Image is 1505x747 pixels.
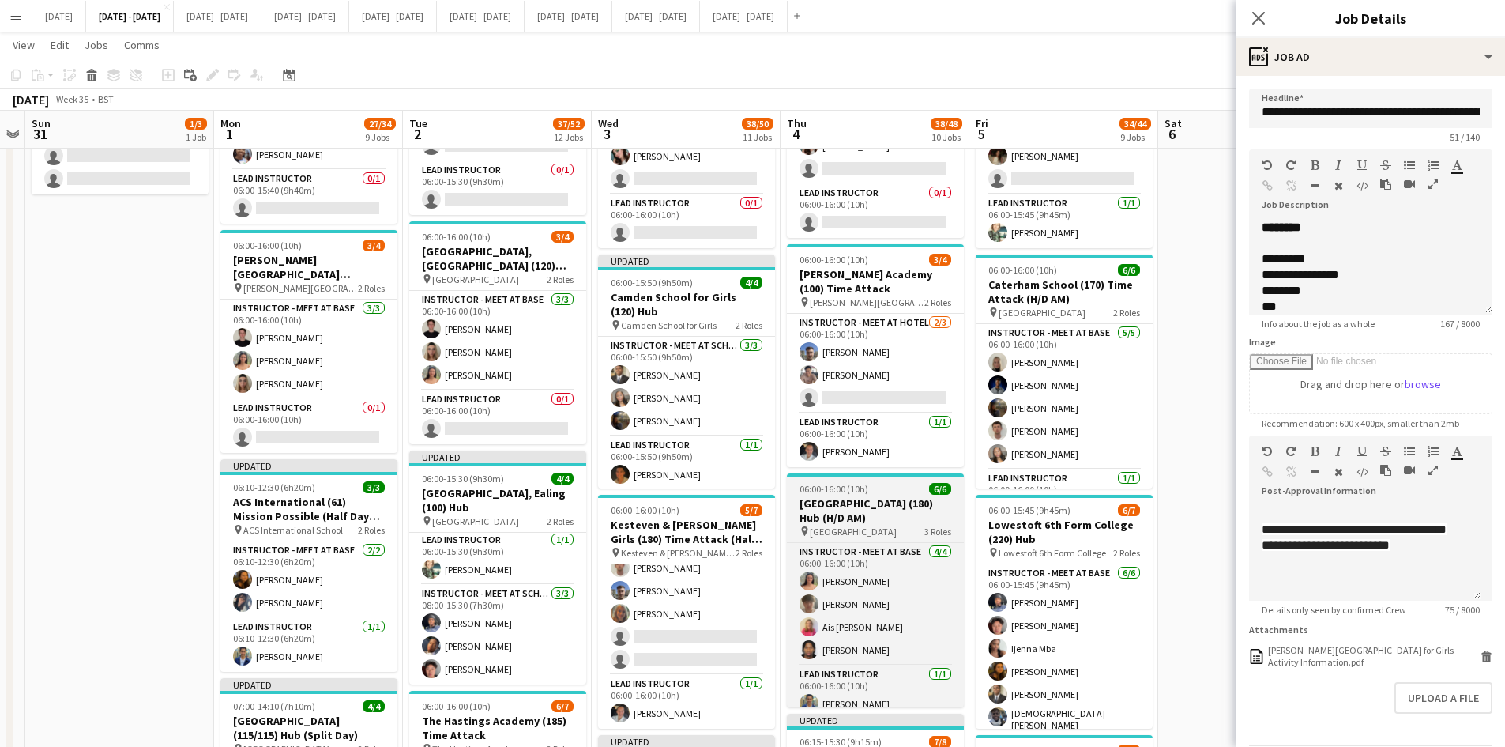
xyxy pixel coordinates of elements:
span: 2 Roles [1113,547,1140,559]
app-job-card: 06:00-16:00 (10h)5/7Kesteven & [PERSON_NAME] Girls (180) Time Attack (Half Day PM) Kesteven & [PE... [598,495,775,729]
app-card-role: Instructor - Meet at Base5/506:00-16:00 (10h)[PERSON_NAME][PERSON_NAME][PERSON_NAME][PERSON_NAME]... [976,324,1153,470]
span: 3 Roles [924,526,951,538]
span: Edit [51,38,69,52]
app-job-card: 06:00-15:45 (9h45m)6/7Lowestoft 6th Form College (220) Hub Lowestoft 6th Form College2 RolesInstr... [976,495,1153,729]
button: Fullscreen [1428,464,1439,477]
button: HTML Code [1356,466,1368,478]
button: Ordered List [1428,159,1439,172]
button: Underline [1356,159,1368,172]
button: Redo [1285,445,1296,458]
app-card-role: Lead Instructor1/106:00-16:00 (10h)[PERSON_NAME] [598,675,775,729]
a: Comms [118,35,166,55]
span: Recommendation: 600 x 400px, smaller than 2mb [1249,417,1472,429]
span: Kesteven & [PERSON_NAME] Girls [621,547,736,559]
h3: [GEOGRAPHIC_DATA] (180) Hub (H/D AM) [787,496,964,525]
span: 4/4 [740,277,762,289]
span: 2 Roles [736,547,762,559]
span: Sun [32,116,51,130]
button: Strikethrough [1380,159,1391,172]
app-job-card: 06:00-16:00 (10h)3/4[PERSON_NAME][GEOGRAPHIC_DATA][PERSON_NAME] (100) Hub [PERSON_NAME][GEOGRAPHI... [220,230,397,453]
span: 6/7 [551,700,574,712]
button: [DATE] - [DATE] [86,1,174,32]
span: Comms [124,38,160,52]
div: 9 Jobs [1120,131,1150,143]
app-card-role: Lead Instructor1/106:00-16:00 (10h)[PERSON_NAME] [787,413,964,467]
app-job-card: 06:00-16:00 (10h)6/6[GEOGRAPHIC_DATA] (180) Hub (H/D AM) [GEOGRAPHIC_DATA]3 RolesInstructor - Mee... [787,473,964,707]
button: Redo [1285,159,1296,172]
span: 27/34 [364,118,396,130]
h3: [GEOGRAPHIC_DATA], Ealing (100) Hub [409,486,586,515]
span: 31 [29,125,51,143]
span: 3 [596,125,619,143]
button: [DATE] - [DATE] [437,1,525,32]
button: Paste as plain text [1380,464,1391,477]
span: 3/4 [929,254,951,266]
button: Upload a file [1394,682,1492,714]
a: View [6,35,41,55]
span: 6/7 [1118,504,1140,516]
span: 06:00-15:45 (9h45m) [988,504,1070,516]
button: Bold [1309,159,1320,172]
h3: Kesteven & [PERSON_NAME] Girls (180) Time Attack (Half Day PM) [598,518,775,546]
button: [DATE] - [DATE] [174,1,261,32]
button: [DATE] - [DATE] [700,1,788,32]
span: 38/50 [742,118,773,130]
div: Updated [220,678,397,691]
div: [DATE] [13,92,49,108]
span: 2 [407,125,427,143]
button: Unordered List [1404,445,1415,458]
button: Paste as plain text [1380,178,1391,191]
app-card-role: Lead Instructor0/106:00-15:30 (9h30m) [409,161,586,215]
app-card-role: Instructor - Meet at School3/306:00-15:50 (9h50m)[PERSON_NAME][PERSON_NAME][PERSON_NAME] [598,337,775,436]
h3: The Hastings Academy (185) Time Attack [409,714,586,742]
h3: [PERSON_NAME] Academy (100) Time Attack [787,267,964,296]
div: 06:00-16:00 (10h)6/6Caterham School (170) Time Attack (H/D AM) [GEOGRAPHIC_DATA]2 RolesInstructor... [976,255,1153,489]
app-card-role: Instructor - Meet at Base4/406:00-16:00 (10h)[PERSON_NAME][PERSON_NAME]Ais [PERSON_NAME][PERSON_N... [787,543,964,666]
div: 9 Jobs [365,131,395,143]
span: [GEOGRAPHIC_DATA] [810,526,897,538]
span: [PERSON_NAME][GEOGRAPHIC_DATA] [810,296,924,308]
span: View [13,38,35,52]
h3: ACS International (61) Mission Possible (Half Day AM) [220,495,397,523]
div: Updated [220,459,397,472]
span: 2 Roles [547,515,574,527]
span: 6/6 [929,483,951,495]
span: 5 [973,125,988,143]
span: 06:10-12:30 (6h20m) [233,481,315,493]
span: 34/44 [1119,118,1151,130]
div: Updated06:10-12:30 (6h20m)3/3ACS International (61) Mission Possible (Half Day AM) ACS Internatio... [220,459,397,672]
span: 4/4 [551,473,574,485]
span: 06:00-15:50 (9h50m) [611,277,693,289]
h3: Caterham School (170) Time Attack (H/D AM) [976,277,1153,306]
span: 2 Roles [1113,307,1140,319]
button: Ordered List [1428,445,1439,458]
div: Updated06:00-15:50 (9h50m)4/4Camden School for Girls (120) Hub Camden School for Girls2 RolesInst... [598,255,775,489]
span: Sat [1164,116,1182,130]
button: [DATE] - [DATE] [525,1,612,32]
span: [PERSON_NAME][GEOGRAPHIC_DATA][PERSON_NAME] [243,282,358,294]
span: 3/4 [363,240,385,251]
span: Thu [787,116,807,130]
app-job-card: 06:00-16:00 (10h)3/4[PERSON_NAME] Academy (100) Time Attack [PERSON_NAME][GEOGRAPHIC_DATA]2 Roles... [787,244,964,467]
span: 06:00-15:30 (9h30m) [422,473,504,485]
div: Updated [409,451,586,463]
button: Text Color [1451,159,1462,172]
span: [GEOGRAPHIC_DATA] [999,307,1085,319]
button: HTML Code [1356,179,1368,192]
button: Underline [1356,445,1368,458]
span: 6/6 [1118,264,1140,276]
div: 1 Job [186,131,206,143]
div: Updated [787,714,964,726]
app-card-role: Lead Instructor0/106:00-16:00 (10h) [220,399,397,453]
span: Week 35 [52,93,92,105]
button: Italic [1333,159,1344,172]
span: 38/48 [931,118,962,130]
span: Wed [598,116,619,130]
div: 06:00-16:00 (10h)3/4[GEOGRAPHIC_DATA], [GEOGRAPHIC_DATA] (120) Hub [GEOGRAPHIC_DATA]2 RolesInstru... [409,221,586,444]
h3: [GEOGRAPHIC_DATA] (115/115) Hub (Split Day) [220,714,397,742]
span: Lowestoft 6th Form College [999,547,1106,559]
button: Undo [1262,445,1273,458]
h3: Camden School for Girls (120) Hub [598,290,775,319]
button: [DATE] - [DATE] [261,1,349,32]
span: 5/7 [740,504,762,516]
